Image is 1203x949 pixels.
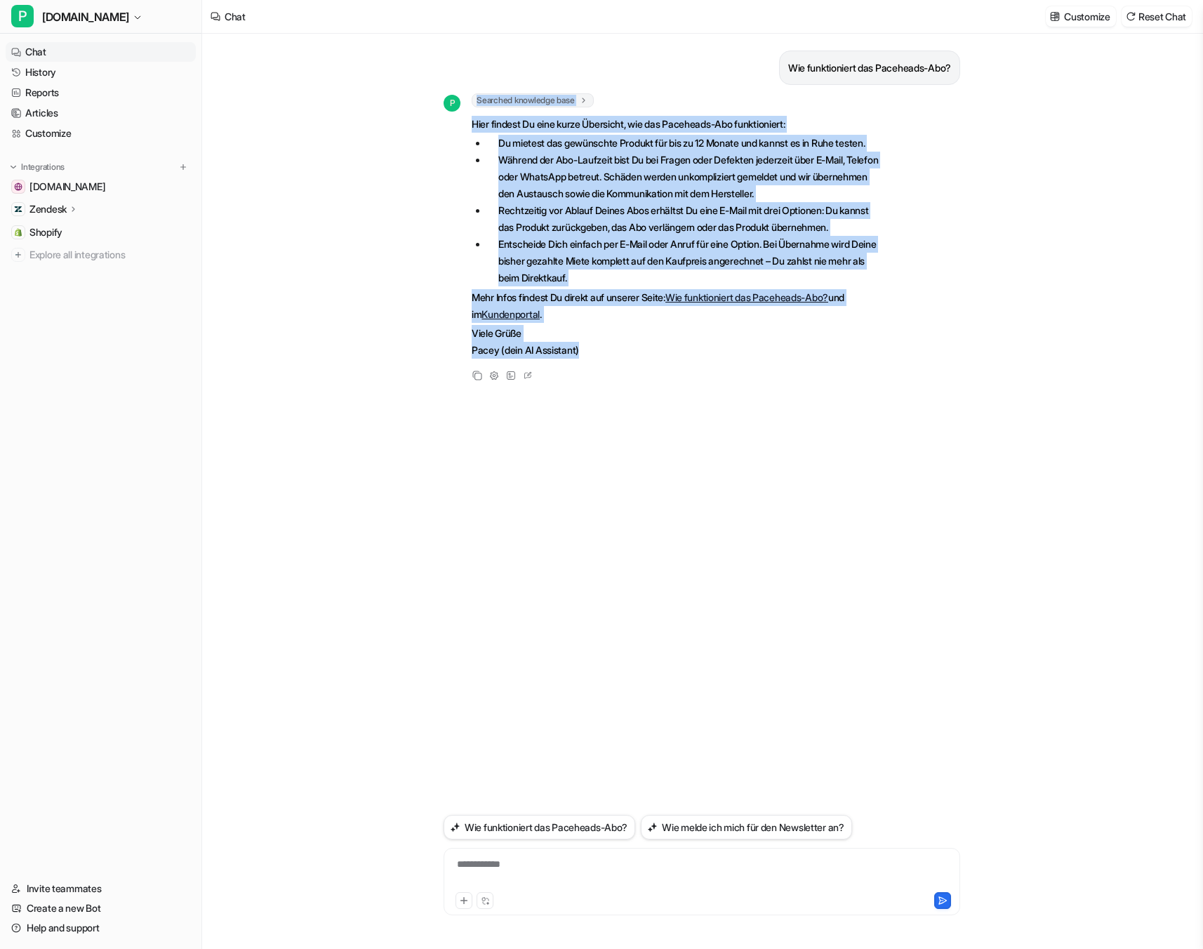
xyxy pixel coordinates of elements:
[487,202,882,236] li: Rechtzeitig vor Ablauf Deines Abos erhältst Du eine E-Mail mit drei Optionen: Du kannst das Produ...
[1126,11,1136,22] img: reset
[8,162,18,172] img: expand menu
[472,116,882,133] p: Hier findest Du eine kurze Übersicht, wie das Paceheads-Abo funktioniert:
[1122,6,1192,27] button: Reset Chat
[472,93,594,107] span: Searched knowledge base
[6,42,196,62] a: Chat
[14,205,22,213] img: Zendesk
[29,202,67,216] p: Zendesk
[487,152,882,202] li: Während der Abo-Laufzeit bist Du bei Fragen oder Defekten jederzeit über E-Mail, Telefon oder Wha...
[665,291,828,303] a: Wie funktioniert das Paceheads-Abo?
[444,95,460,112] span: P
[21,161,65,173] p: Integrations
[6,879,196,898] a: Invite teammates
[6,223,196,242] a: ShopifyShopify
[29,244,190,266] span: Explore all integrations
[6,898,196,918] a: Create a new Bot
[6,103,196,123] a: Articles
[472,325,882,359] p: Viele Grüße Pacey (dein AI Assistant)
[11,5,34,27] span: P
[444,815,635,839] button: Wie funktioniert das Paceheads-Abo?
[788,60,951,77] p: Wie funktioniert das Paceheads-Abo?
[6,245,196,265] a: Explore all integrations
[6,124,196,143] a: Customize
[11,248,25,262] img: explore all integrations
[14,228,22,237] img: Shopify
[472,289,882,323] p: Mehr Infos findest Du direkt auf unserer Seite: und im .
[6,160,69,174] button: Integrations
[641,815,852,839] button: Wie melde ich mich für den Newsletter an?
[487,135,882,152] li: Du mietest das gewünschte Produkt für bis zu 12 Monate und kannst es in Ruhe testen.
[1064,9,1110,24] p: Customize
[29,180,105,194] span: [DOMAIN_NAME]
[6,83,196,102] a: Reports
[225,9,246,24] div: Chat
[1050,11,1060,22] img: customize
[487,236,882,286] li: Entscheide Dich einfach per E-Mail oder Anruf für eine Option. Bei Übernahme wird Deine bisher ge...
[178,162,188,172] img: menu_add.svg
[1046,6,1115,27] button: Customize
[6,177,196,197] a: paceheads.com[DOMAIN_NAME]
[6,62,196,82] a: History
[29,225,62,239] span: Shopify
[14,182,22,191] img: paceheads.com
[42,7,129,27] span: [DOMAIN_NAME]
[481,308,540,320] a: Kundenportal
[6,918,196,938] a: Help and support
